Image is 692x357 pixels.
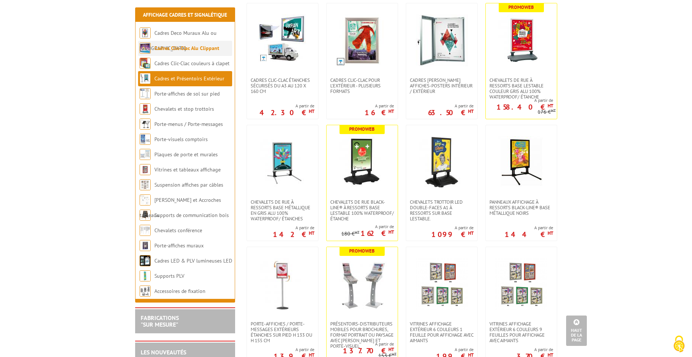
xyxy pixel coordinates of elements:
span: Panneaux affichage à ressorts Black-Line® base métallique Noirs [489,199,553,216]
p: 63.50 € [428,110,474,115]
b: Promoweb [349,126,375,132]
a: [PERSON_NAME] et Accroches tableaux [140,197,221,218]
span: A partir de [431,225,474,231]
a: Vitrines affichage extérieur 6 couleurs 9 feuilles pour affichage avec aimants [486,321,557,343]
img: Cadres et Présentoirs Extérieur [140,73,151,84]
img: Supports PLV [140,270,151,281]
a: Suspension affiches par câbles [154,181,223,188]
img: Cadres Clic-Clac pour l'extérieur - PLUSIEURS FORMATS [336,14,388,66]
a: Présentoirs-distributeurs mobiles pour brochures, format portrait ou paysage avec [PERSON_NAME] e... [327,321,398,349]
img: Porte-affiches muraux [140,240,151,251]
img: Cookies (modal window) [670,335,688,353]
img: Vitrines affichage extérieur 6 couleurs 9 feuilles pour affichage avec aimants [495,258,547,310]
img: Panneaux affichage à ressorts Black-Line® base métallique Noirs [495,136,547,188]
a: Porte-visuels comptoirs [154,136,208,143]
a: Vitrines et tableaux affichage [154,166,221,173]
sup: HT [548,103,553,109]
span: Chevalets de rue à ressorts base métallique en Gris Alu 100% WATERPROOF/ Étanches [251,199,314,221]
img: Accessoires de fixation [140,286,151,297]
a: Affichage Cadres et Signalétique [143,11,227,18]
img: Porte-affiches / Porte-messages extérieurs étanches sur pied h 133 ou h 155 cm [257,258,308,310]
img: Porte-visuels comptoirs [140,134,151,145]
a: Chevalets de rue à ressorts base lestable couleur Gris Alu 100% waterproof/ étanche [486,77,557,100]
a: Supports PLV [154,273,184,279]
p: 142 € [273,232,314,237]
span: A partir de [486,97,553,103]
a: Supports de communication bois [154,212,229,218]
a: Panneaux affichage à ressorts Black-Line® base métallique Noirs [486,199,557,216]
img: Vitrines et tableaux affichage [140,164,151,175]
img: Chevalets Trottoir LED double-faces A1 à ressorts sur base lestable. [416,136,468,188]
a: FABRICATIONS"Sur Mesure" [141,314,179,328]
img: Vitrines affichage extérieur 6 couleurs 1 feuille pour affichage avec aimants [416,258,468,310]
a: Cadres Clic-Clac étanches sécurisés du A3 au 120 x 160 cm [247,77,318,94]
p: 42.30 € [260,110,314,115]
a: Cadres Deco Muraux Alu ou [GEOGRAPHIC_DATA] [140,30,217,51]
button: Cookies (modal window) [666,332,692,357]
img: Cadres vitrines affiches-posters intérieur / extérieur [416,14,468,66]
span: Cadres Clic-Clac pour l'extérieur - PLUSIEURS FORMATS [330,77,394,94]
img: Cadres LED & PLV lumineuses LED [140,255,151,266]
a: Vitrines affichage extérieur 6 couleurs 1 feuille pour affichage avec aimants [406,321,477,343]
a: Plaques de porte et murales [154,151,218,158]
a: Porte-affiches / Porte-messages extérieurs étanches sur pied h 133 ou h 155 cm [247,321,318,343]
p: 1099 € [431,232,474,237]
span: A partir de [365,103,394,109]
sup: HT [355,230,360,235]
sup: HT [468,108,474,114]
a: Cadres LED & PLV lumineuses LED [154,257,232,264]
span: A partir de [517,347,553,353]
sup: HT [388,346,394,353]
sup: HT [388,229,394,235]
a: Chevalets et stop trottoirs [154,106,214,112]
sup: HT [309,230,314,236]
sup: HT [548,230,553,236]
a: Accessoires de fixation [154,288,205,294]
sup: HT [388,108,394,114]
p: 176 € [538,109,556,115]
span: Cadres [PERSON_NAME] affiches-posters intérieur / extérieur [410,77,474,94]
a: Cadres Clic-Clac couleurs à clapet [154,60,230,67]
a: Chevalets conférence [154,227,202,234]
img: Suspension affiches par câbles [140,179,151,190]
b: Promoweb [508,4,534,10]
a: Porte-affiches de sol sur pied [154,90,220,97]
sup: HT [309,108,314,114]
span: A partir de [273,225,314,231]
span: Vitrines affichage extérieur 6 couleurs 9 feuilles pour affichage avec aimants [489,321,553,343]
sup: HT [468,230,474,236]
sup: HT [551,108,556,113]
span: A partir de [428,103,474,109]
a: Cadres Clic-Clac Alu Clippant [154,45,219,51]
img: Chevalets de rue à ressorts base métallique en Gris Alu 100% WATERPROOF/ Étanches [257,136,308,188]
p: 180 € [341,231,360,237]
span: Chevalets de rue à ressorts base lestable couleur Gris Alu 100% waterproof/ étanche [489,77,553,100]
sup: HT [392,351,397,357]
span: Chevalets de rue Black-Line® à ressorts base lestable 100% WATERPROOF/ Étanche [330,199,394,221]
img: Chevalets de rue à ressorts base lestable couleur Gris Alu 100% waterproof/ étanche [495,14,547,66]
a: Porte-menus / Porte-messages [154,121,223,127]
p: 162 € [361,231,394,236]
a: LES NOUVEAUTÉS [141,348,186,356]
p: 144 € [505,232,553,237]
img: Cadres Clic-Clac couleurs à clapet [140,58,151,69]
img: Cimaises et Accroches tableaux [140,194,151,206]
a: Porte-affiches muraux [154,242,204,249]
a: Chevalets de rue Black-Line® à ressorts base lestable 100% WATERPROOF/ Étanche [327,199,398,221]
a: Cadres et Présentoirs Extérieur [154,75,224,82]
span: Vitrines affichage extérieur 6 couleurs 1 feuille pour affichage avec aimants [410,321,474,343]
img: Chevalets et stop trottoirs [140,103,151,114]
img: Porte-affiches de sol sur pied [140,88,151,99]
img: Porte-menus / Porte-messages [140,119,151,130]
a: Haut de la page [566,316,587,346]
p: 158.40 € [497,105,553,109]
a: Chevalets de rue à ressorts base métallique en Gris Alu 100% WATERPROOF/ Étanches [247,199,318,221]
p: 16 € [365,110,394,115]
a: Cadres Clic-Clac pour l'extérieur - PLUSIEURS FORMATS [327,77,398,94]
span: Porte-affiches / Porte-messages extérieurs étanches sur pied h 133 ou h 155 cm [251,321,314,343]
span: Présentoirs-distributeurs mobiles pour brochures, format portrait ou paysage avec [PERSON_NAME] e... [330,321,394,349]
span: A partir de [274,347,314,353]
span: A partir de [436,347,474,353]
a: Chevalets Trottoir LED double-faces A1 à ressorts sur base lestable. [406,199,477,221]
img: Plaques de porte et murales [140,149,151,160]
